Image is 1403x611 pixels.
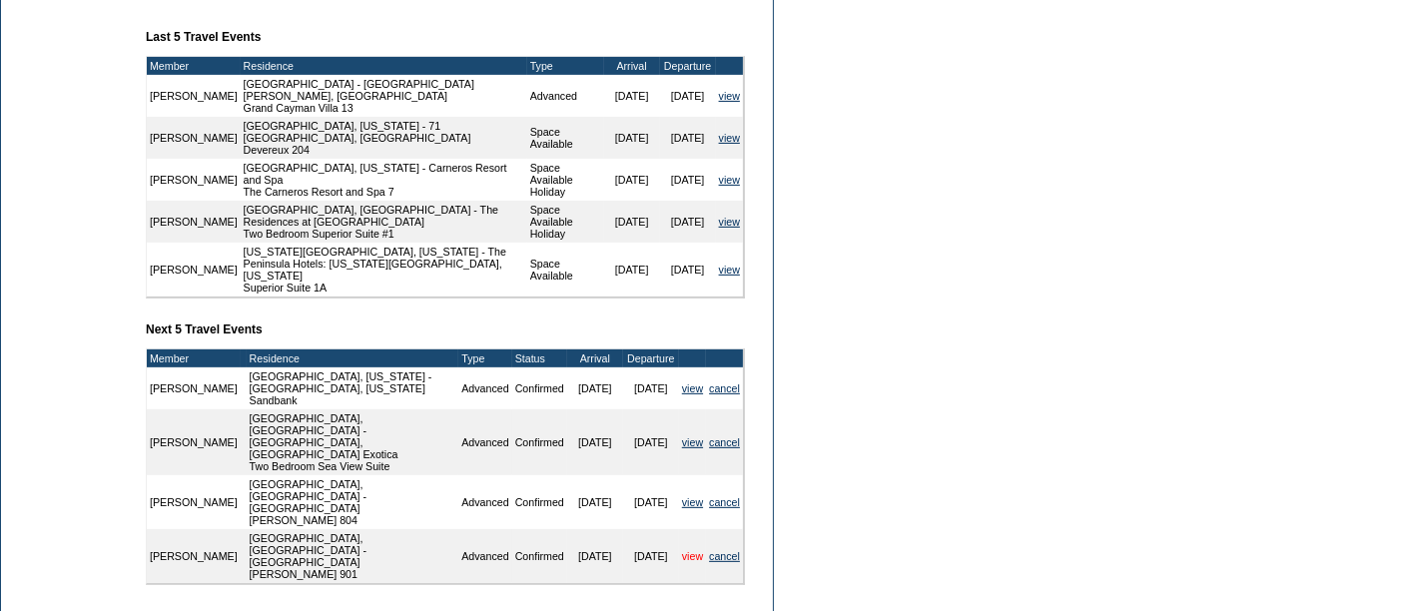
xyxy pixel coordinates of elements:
[147,349,241,367] td: Member
[147,201,241,243] td: [PERSON_NAME]
[719,132,740,144] a: view
[604,201,660,243] td: [DATE]
[719,174,740,186] a: view
[660,243,716,297] td: [DATE]
[241,117,527,159] td: [GEOGRAPHIC_DATA], [US_STATE] - 71 [GEOGRAPHIC_DATA], [GEOGRAPHIC_DATA] Devereux 204
[719,90,740,102] a: view
[147,243,241,297] td: [PERSON_NAME]
[567,349,623,367] td: Arrival
[567,367,623,409] td: [DATE]
[241,201,527,243] td: [GEOGRAPHIC_DATA], [GEOGRAPHIC_DATA] - The Residences at [GEOGRAPHIC_DATA] Two Bedroom Superior S...
[458,529,511,583] td: Advanced
[147,117,241,159] td: [PERSON_NAME]
[623,475,679,529] td: [DATE]
[660,201,716,243] td: [DATE]
[527,159,604,201] td: Space Available Holiday
[247,409,459,475] td: [GEOGRAPHIC_DATA], [GEOGRAPHIC_DATA] - [GEOGRAPHIC_DATA], [GEOGRAPHIC_DATA] Exotica Two Bedroom S...
[147,57,241,75] td: Member
[247,529,459,583] td: [GEOGRAPHIC_DATA], [GEOGRAPHIC_DATA] - [GEOGRAPHIC_DATA] [PERSON_NAME] 901
[458,367,511,409] td: Advanced
[567,529,623,583] td: [DATE]
[527,201,604,243] td: Space Available Holiday
[247,367,459,409] td: [GEOGRAPHIC_DATA], [US_STATE] - [GEOGRAPHIC_DATA], [US_STATE] Sandbank
[604,117,660,159] td: [DATE]
[147,529,241,583] td: [PERSON_NAME]
[527,57,604,75] td: Type
[682,382,703,394] a: view
[604,243,660,297] td: [DATE]
[241,57,527,75] td: Residence
[623,409,679,475] td: [DATE]
[512,475,567,529] td: Confirmed
[719,264,740,276] a: view
[623,367,679,409] td: [DATE]
[527,243,604,297] td: Space Available
[458,475,511,529] td: Advanced
[241,75,527,117] td: [GEOGRAPHIC_DATA] - [GEOGRAPHIC_DATA][PERSON_NAME], [GEOGRAPHIC_DATA] Grand Cayman Villa 13
[527,75,604,117] td: Advanced
[147,367,241,409] td: [PERSON_NAME]
[458,409,511,475] td: Advanced
[147,409,241,475] td: [PERSON_NAME]
[512,409,567,475] td: Confirmed
[660,117,716,159] td: [DATE]
[682,496,703,508] a: view
[682,550,703,562] a: view
[604,159,660,201] td: [DATE]
[567,475,623,529] td: [DATE]
[660,159,716,201] td: [DATE]
[147,159,241,201] td: [PERSON_NAME]
[241,159,527,201] td: [GEOGRAPHIC_DATA], [US_STATE] - Carneros Resort and Spa The Carneros Resort and Spa 7
[709,550,740,562] a: cancel
[527,117,604,159] td: Space Available
[147,75,241,117] td: [PERSON_NAME]
[623,529,679,583] td: [DATE]
[604,75,660,117] td: [DATE]
[247,475,459,529] td: [GEOGRAPHIC_DATA], [GEOGRAPHIC_DATA] - [GEOGRAPHIC_DATA] [PERSON_NAME] 804
[709,436,740,448] a: cancel
[682,436,703,448] a: view
[604,57,660,75] td: Arrival
[660,57,716,75] td: Departure
[719,216,740,228] a: view
[247,349,459,367] td: Residence
[623,349,679,367] td: Departure
[146,322,263,336] b: Next 5 Travel Events
[709,382,740,394] a: cancel
[512,349,567,367] td: Status
[241,243,527,297] td: [US_STATE][GEOGRAPHIC_DATA], [US_STATE] - The Peninsula Hotels: [US_STATE][GEOGRAPHIC_DATA], [US_...
[458,349,511,367] td: Type
[709,496,740,508] a: cancel
[660,75,716,117] td: [DATE]
[146,30,261,44] b: Last 5 Travel Events
[512,529,567,583] td: Confirmed
[567,409,623,475] td: [DATE]
[512,367,567,409] td: Confirmed
[147,475,241,529] td: [PERSON_NAME]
